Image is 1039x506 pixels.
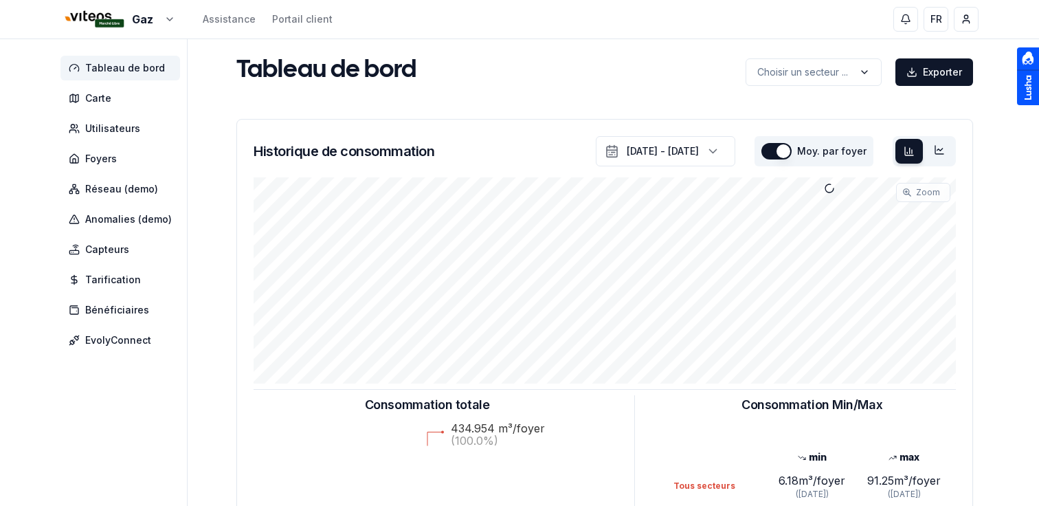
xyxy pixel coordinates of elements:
span: EvolyConnect [85,333,151,347]
div: min [766,450,858,464]
h1: Tableau de bord [236,57,416,85]
div: 6.18 m³/foyer [766,472,858,489]
img: Viteos - Gaz - ML Logo [60,1,126,34]
span: Tableau de bord [85,61,165,75]
a: Assistance [203,12,256,26]
a: Anomalies (demo) [60,207,186,232]
span: Zoom [916,187,940,198]
div: Tous secteurs [673,481,766,492]
h3: Historique de consommation [254,142,434,161]
div: max [858,450,950,464]
span: FR [930,12,942,26]
p: Choisir un secteur ... [757,65,848,79]
div: ([DATE]) [766,489,858,500]
a: Foyers [60,146,186,171]
span: Foyers [85,152,117,166]
div: [DATE] - [DATE] [627,144,699,158]
a: Bénéficiaires [60,298,186,322]
a: EvolyConnect [60,328,186,353]
h3: Consommation Min/Max [741,395,882,415]
a: Tableau de bord [60,56,186,80]
span: Anomalies (demo) [85,212,172,226]
a: Carte [60,86,186,111]
text: (100.0%) [451,434,498,448]
button: Exporter [895,58,973,86]
span: Tarification [85,273,141,287]
h3: Consommation totale [365,395,489,415]
text: 434.954 m³/foyer [451,421,545,435]
button: FR [924,7,948,32]
a: Tarification [60,267,186,292]
span: Carte [85,91,111,105]
span: Capteurs [85,243,129,256]
button: [DATE] - [DATE] [596,136,735,166]
a: Réseau (demo) [60,177,186,201]
span: Utilisateurs [85,122,140,135]
div: 91.25 m³/foyer [858,472,950,489]
button: Gaz [60,5,175,34]
button: label [746,58,882,86]
a: Capteurs [60,237,186,262]
span: Gaz [132,11,153,27]
span: Bénéficiaires [85,303,149,317]
a: Portail client [272,12,333,26]
span: Réseau (demo) [85,182,158,196]
div: ([DATE]) [858,489,950,500]
a: Utilisateurs [60,116,186,141]
label: Moy. par foyer [797,146,867,156]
